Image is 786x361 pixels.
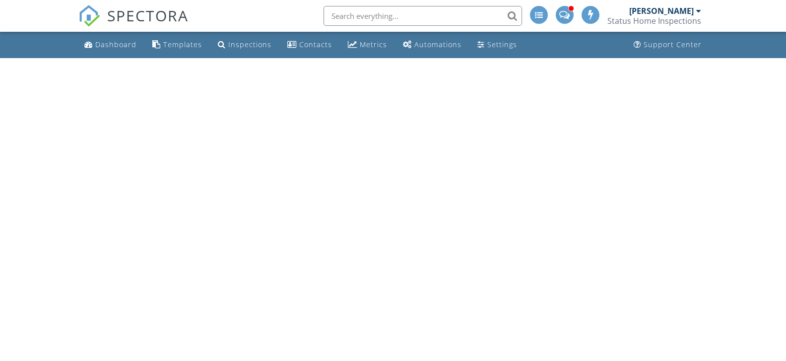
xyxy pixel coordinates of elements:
a: Dashboard [80,36,140,54]
div: Dashboard [95,40,136,49]
a: SPECTORA [78,13,189,34]
div: Contacts [299,40,332,49]
a: Automations (Advanced) [399,36,465,54]
img: The Best Home Inspection Software - Spectora [78,5,100,27]
div: Status Home Inspections [607,16,701,26]
div: Settings [487,40,517,49]
div: Automations [414,40,461,49]
div: Templates [163,40,202,49]
div: Metrics [360,40,387,49]
a: Contacts [283,36,336,54]
div: Inspections [228,40,271,49]
a: Support Center [630,36,706,54]
div: [PERSON_NAME] [629,6,694,16]
a: Inspections [214,36,275,54]
span: SPECTORA [107,5,189,26]
a: Templates [148,36,206,54]
a: Metrics [344,36,391,54]
a: Settings [473,36,521,54]
input: Search everything... [324,6,522,26]
div: Support Center [644,40,702,49]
